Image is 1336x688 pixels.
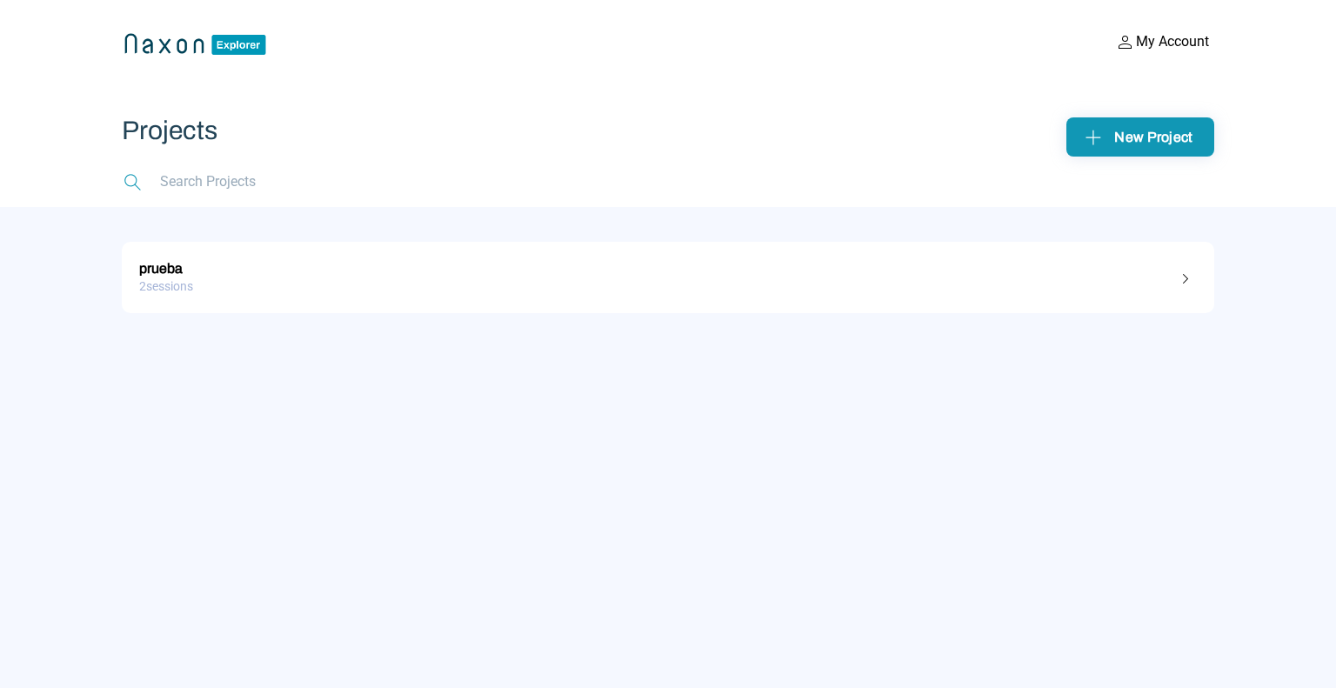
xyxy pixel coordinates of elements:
img: magnifying_glass.png [122,170,144,193]
img: account.png [1115,31,1136,52]
img: naxon_small_logo_2.png [122,30,269,57]
img: right_angle.png [1176,268,1197,289]
a: prueba2sessions [122,242,1214,313]
button: New Project [1066,117,1214,157]
div: New Project [1080,124,1200,150]
img: plus_sign.png [1080,124,1107,150]
div: Projects [122,117,668,144]
input: Search Projects [158,170,321,193]
button: My Account [1110,30,1214,53]
div: prueba [139,255,1197,277]
div: 2 sessions [139,273,1197,300]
